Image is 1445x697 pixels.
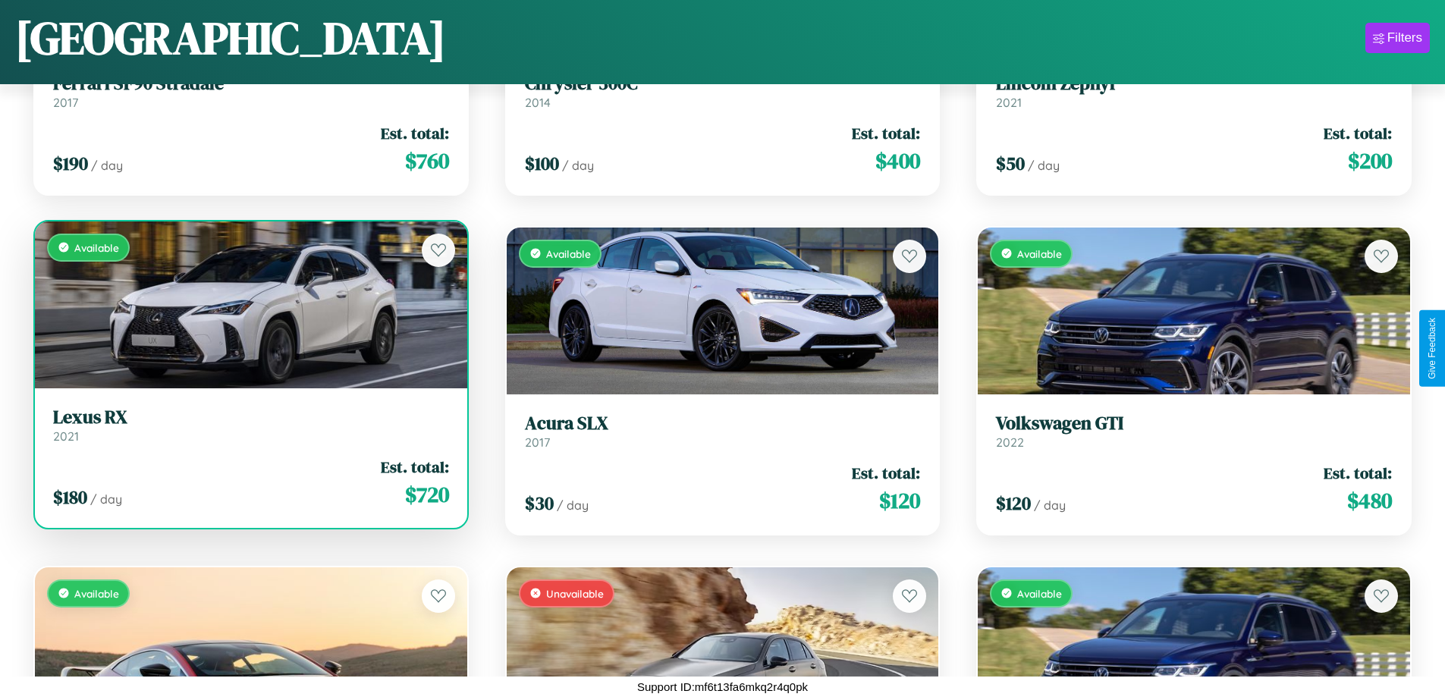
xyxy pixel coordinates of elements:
[852,462,920,484] span: Est. total:
[1028,158,1060,173] span: / day
[405,146,449,176] span: $ 760
[74,241,119,254] span: Available
[525,73,921,95] h3: Chrysler 300C
[557,498,589,513] span: / day
[879,485,920,516] span: $ 120
[996,413,1392,450] a: Volkswagen GTI2022
[1034,498,1066,513] span: / day
[996,73,1392,95] h3: Lincoln Zephyr
[91,158,123,173] span: / day
[525,413,921,435] h3: Acura SLX
[1324,462,1392,484] span: Est. total:
[996,435,1024,450] span: 2022
[996,413,1392,435] h3: Volkswagen GTI
[1365,23,1430,53] button: Filters
[53,407,449,444] a: Lexus RX2021
[1347,485,1392,516] span: $ 480
[381,456,449,478] span: Est. total:
[875,146,920,176] span: $ 400
[53,485,87,510] span: $ 180
[90,491,122,507] span: / day
[852,122,920,144] span: Est. total:
[15,7,446,69] h1: [GEOGRAPHIC_DATA]
[996,73,1392,110] a: Lincoln Zephyr2021
[996,491,1031,516] span: $ 120
[525,435,550,450] span: 2017
[525,491,554,516] span: $ 30
[546,247,591,260] span: Available
[405,479,449,510] span: $ 720
[53,73,449,95] h3: Ferrari SF90 Stradale
[562,158,594,173] span: / day
[1324,122,1392,144] span: Est. total:
[1017,587,1062,600] span: Available
[1348,146,1392,176] span: $ 200
[996,95,1022,110] span: 2021
[53,73,449,110] a: Ferrari SF90 Stradale2017
[1427,318,1437,379] div: Give Feedback
[525,73,921,110] a: Chrysler 300C2014
[74,587,119,600] span: Available
[546,587,604,600] span: Unavailable
[525,95,551,110] span: 2014
[525,151,559,176] span: $ 100
[996,151,1025,176] span: $ 50
[525,413,921,450] a: Acura SLX2017
[53,151,88,176] span: $ 190
[637,677,808,697] p: Support ID: mf6t13fa6mkq2r4q0pk
[53,95,78,110] span: 2017
[53,407,449,429] h3: Lexus RX
[1017,247,1062,260] span: Available
[1387,30,1422,46] div: Filters
[53,429,79,444] span: 2021
[381,122,449,144] span: Est. total:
